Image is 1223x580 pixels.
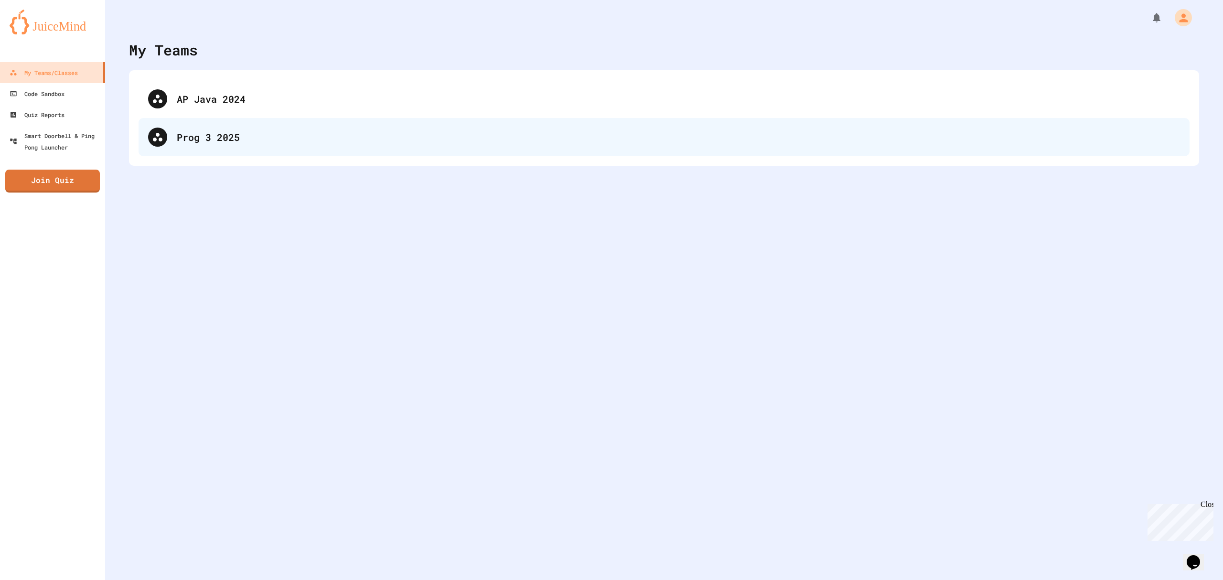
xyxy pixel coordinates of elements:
div: My Teams [129,39,198,61]
div: My Teams/Classes [10,67,78,78]
div: My Account [1165,7,1194,29]
div: Quiz Reports [10,109,64,120]
div: Code Sandbox [10,88,64,99]
div: AP Java 2024 [177,92,1180,106]
div: Chat with us now!Close [4,4,66,61]
div: My Notifications [1133,10,1165,26]
div: Prog 3 2025 [139,118,1190,156]
div: AP Java 2024 [139,80,1190,118]
img: logo-orange.svg [10,10,96,34]
iframe: chat widget [1144,500,1213,541]
a: Join Quiz [5,170,100,193]
iframe: chat widget [1183,542,1213,570]
div: Prog 3 2025 [177,130,1180,144]
div: Smart Doorbell & Ping Pong Launcher [10,130,101,153]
